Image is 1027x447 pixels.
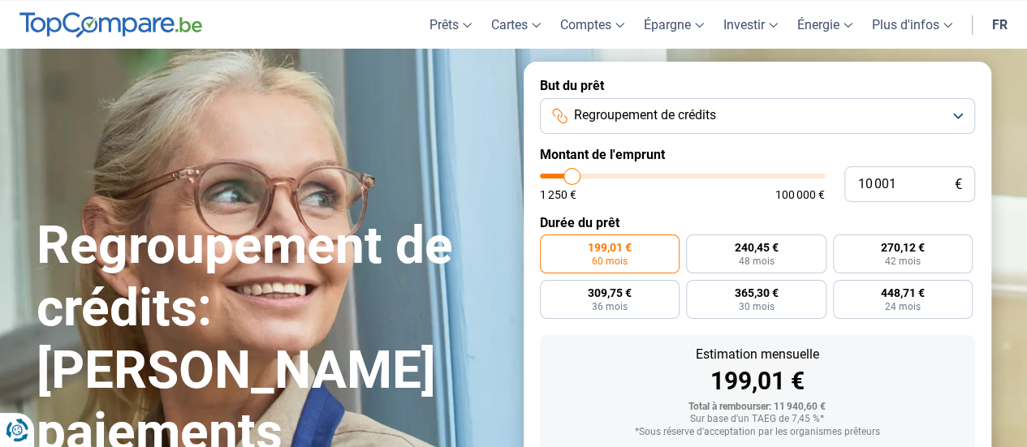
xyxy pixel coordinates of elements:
[592,302,628,312] span: 36 mois
[592,256,628,266] span: 60 mois
[540,98,975,134] button: Regroupement de crédits
[540,189,576,200] span: 1 250 €
[885,302,921,312] span: 24 mois
[588,287,632,299] span: 309,75 €
[553,369,962,393] div: 199,01 €
[540,78,975,93] label: But du prêt
[714,1,788,49] a: Investir
[588,242,632,253] span: 199,01 €
[881,287,925,299] span: 448,71 €
[982,1,1017,49] a: fr
[788,1,862,49] a: Énergie
[550,1,634,49] a: Comptes
[574,106,716,124] span: Regroupement de crédits
[955,178,962,191] span: €
[734,287,778,299] span: 365,30 €
[881,242,925,253] span: 270,12 €
[420,1,481,49] a: Prêts
[862,1,962,49] a: Plus d'infos
[553,348,962,361] div: Estimation mensuelle
[540,215,975,230] label: Durée du prêt
[540,147,975,162] label: Montant de l'emprunt
[634,1,714,49] a: Épargne
[553,402,962,413] div: Total à rembourser: 11 940,60 €
[738,256,774,266] span: 48 mois
[734,242,778,253] span: 240,45 €
[481,1,550,49] a: Cartes
[775,189,825,200] span: 100 000 €
[738,302,774,312] span: 30 mois
[19,12,202,38] img: TopCompare
[553,427,962,438] div: *Sous réserve d'acceptation par les organismes prêteurs
[553,414,962,425] div: Sur base d'un TAEG de 7,45 %*
[885,256,921,266] span: 42 mois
